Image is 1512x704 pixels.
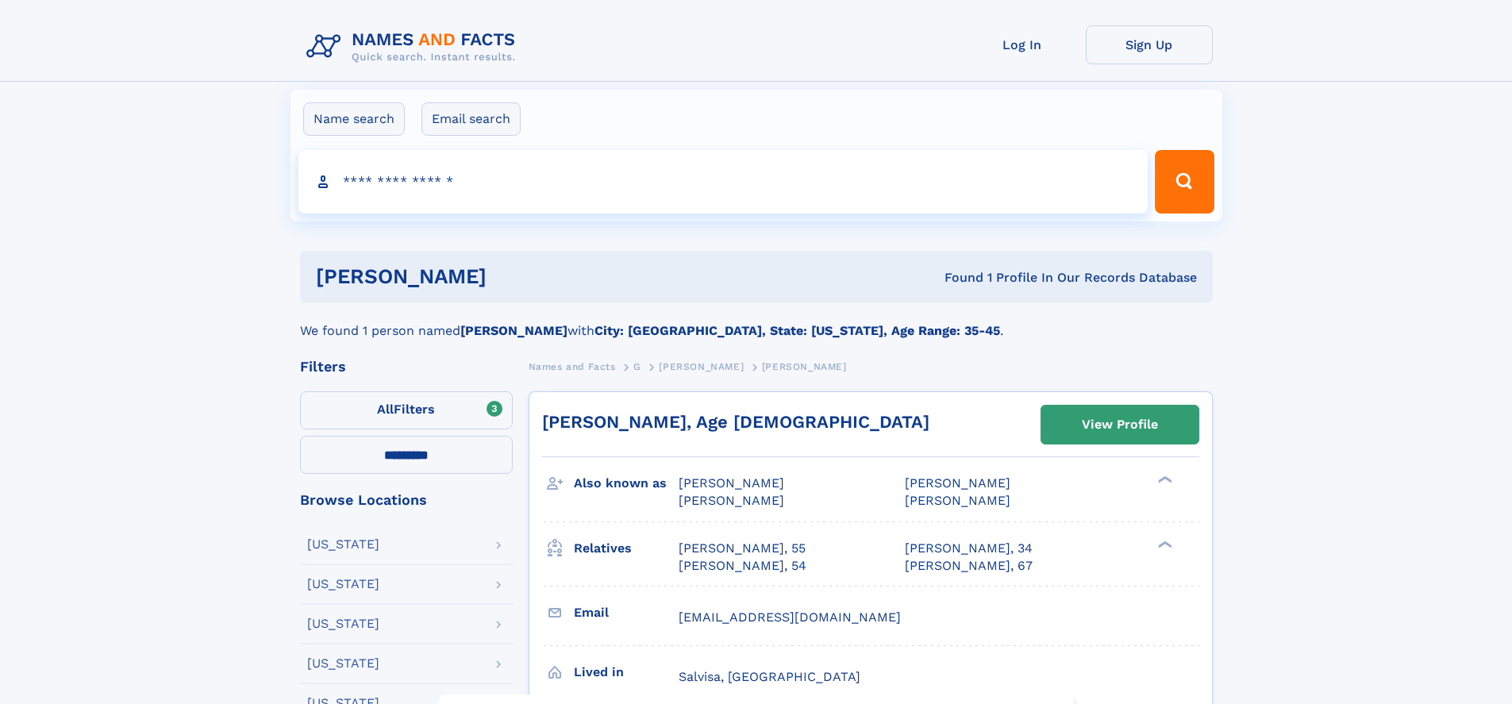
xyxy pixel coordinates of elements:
a: Names and Facts [529,356,616,376]
a: Log In [959,25,1086,64]
div: We found 1 person named with . [300,302,1213,340]
b: City: [GEOGRAPHIC_DATA], State: [US_STATE], Age Range: 35-45 [594,323,1000,338]
a: [PERSON_NAME], 34 [905,540,1033,557]
label: Filters [300,391,513,429]
span: [PERSON_NAME] [659,361,744,372]
a: [PERSON_NAME], 67 [905,557,1033,575]
span: [PERSON_NAME] [762,361,847,372]
div: ❯ [1154,475,1173,485]
span: [PERSON_NAME] [905,475,1010,490]
a: G [633,356,641,376]
button: Search Button [1155,150,1214,214]
h3: Also known as [574,470,679,497]
div: Filters [300,360,513,374]
a: [PERSON_NAME], 54 [679,557,806,575]
div: Browse Locations [300,493,513,507]
div: View Profile [1082,406,1158,443]
img: Logo Names and Facts [300,25,529,68]
span: [PERSON_NAME] [679,475,784,490]
h3: Lived in [574,659,679,686]
span: All [377,402,394,417]
a: Sign Up [1086,25,1213,64]
div: ❯ [1154,539,1173,549]
a: View Profile [1041,406,1198,444]
span: G [633,361,641,372]
label: Name search [303,102,405,136]
a: [PERSON_NAME], Age [DEMOGRAPHIC_DATA] [542,412,929,432]
h3: Relatives [574,535,679,562]
a: [PERSON_NAME] [659,356,744,376]
span: Salvisa, [GEOGRAPHIC_DATA] [679,669,860,684]
a: [PERSON_NAME], 55 [679,540,806,557]
span: [EMAIL_ADDRESS][DOMAIN_NAME] [679,610,901,625]
div: Found 1 Profile In Our Records Database [715,269,1197,287]
div: [US_STATE] [307,657,379,670]
h3: Email [574,599,679,626]
span: [PERSON_NAME] [905,493,1010,508]
div: [US_STATE] [307,538,379,551]
span: [PERSON_NAME] [679,493,784,508]
h1: [PERSON_NAME] [316,267,716,287]
input: search input [298,150,1148,214]
b: [PERSON_NAME] [460,323,567,338]
div: [US_STATE] [307,578,379,591]
div: [US_STATE] [307,617,379,630]
label: Email search [421,102,521,136]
